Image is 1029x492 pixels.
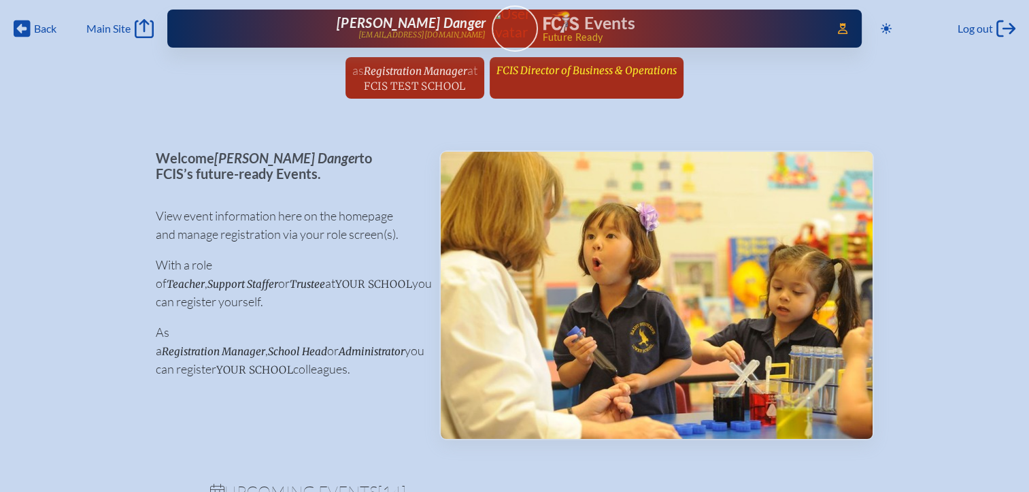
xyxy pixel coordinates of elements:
[34,22,56,35] span: Back
[337,14,486,31] span: [PERSON_NAME] Danger
[347,57,483,99] a: asRegistration ManageratFCIS Test School
[86,19,153,38] a: Main Site
[441,152,873,439] img: Events
[167,278,205,291] span: Teacher
[492,5,538,52] a: User Avatar
[156,207,418,244] p: View event information here on the homepage and manage registration via your role screen(s).
[486,5,543,41] img: User Avatar
[352,63,364,78] span: as
[211,15,486,42] a: [PERSON_NAME] Danger[EMAIL_ADDRESS][DOMAIN_NAME]
[543,11,819,42] div: FCIS Events — Future ready
[358,31,486,39] p: [EMAIL_ADDRESS][DOMAIN_NAME]
[542,33,818,42] span: Future Ready
[491,57,682,83] a: FCIS Director of Business & Operations
[207,278,278,291] span: Support Staffer
[496,64,677,77] span: FCIS Director of Business & Operations
[162,345,265,358] span: Registration Manager
[156,150,418,181] p: Welcome to FCIS’s future-ready Events.
[364,65,467,78] span: Registration Manager
[156,256,418,311] p: With a role of , or at you can register yourself.
[214,150,359,166] span: [PERSON_NAME] Danger
[958,22,993,35] span: Log out
[467,63,477,78] span: at
[335,278,412,291] span: your school
[86,22,131,35] span: Main Site
[339,345,405,358] span: Administrator
[156,323,418,378] p: As a , or you can register colleagues.
[216,363,293,376] span: your school
[268,345,327,358] span: School Head
[364,80,465,93] span: FCIS Test School
[290,278,325,291] span: Trustee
